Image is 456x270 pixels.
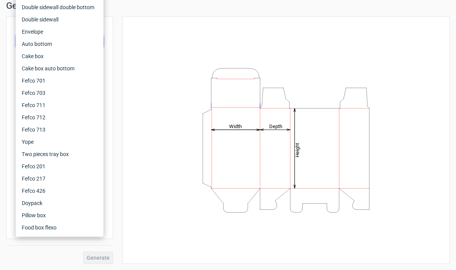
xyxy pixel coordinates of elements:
tspan: Depth [269,123,282,129]
div: Fefco 711 [19,99,100,111]
div: Doypack [19,197,100,209]
div: Cake box [19,50,100,62]
div: Envelope [19,26,100,38]
div: Double sidewall double bottom [19,1,100,13]
div: Fefco 426 [19,185,100,197]
div: Two pieces tray box [19,148,100,160]
tspan: Width [229,123,242,129]
div: Fefco 703 [19,87,100,99]
div: Fefco 712 [19,111,100,124]
div: Fefco 713 [19,124,100,136]
div: Double sidewall [19,13,100,26]
div: Yope [19,136,100,148]
h1: Generate new dieline [6,1,450,10]
div: Fefco 217 [19,172,100,185]
div: Fefco 701 [19,75,100,87]
div: Auto bottom [19,38,100,50]
div: Food box flexo [19,221,100,234]
tspan: Height [294,143,300,157]
div: Pillow box [19,209,100,221]
div: Cake box auto bottom [19,62,100,75]
div: Fefco 201 [19,160,100,172]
